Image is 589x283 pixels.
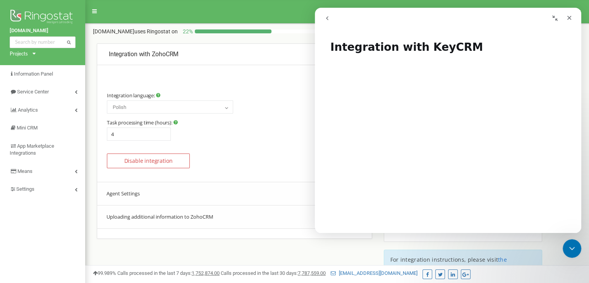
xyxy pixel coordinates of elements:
input: Search by number [10,36,76,48]
font: Polish [113,104,126,110]
font: 7,787,559.00 [298,270,326,276]
font: Mini CRM [17,125,38,131]
font: 22 [183,28,189,35]
font: 1,752,874.00 [192,270,220,276]
font: Agent Settings [106,190,140,197]
font: Projects [10,50,28,57]
font: [DOMAIN_NAME] [93,28,134,35]
a: [EMAIL_ADDRESS][DOMAIN_NAME] [331,270,417,276]
font: Service Center [17,89,49,95]
font: For integration instructions, please visit [390,256,498,263]
font: Integration language: [107,92,155,99]
font: % [189,28,193,35]
font: Calls processed in the last 7 days: [117,270,192,276]
font: Analytics [18,107,38,113]
font: Integration with ZohoCRM [109,50,179,58]
button: Disable integration [107,154,190,168]
img: Ringostat logo [10,8,76,27]
button: Agent Settings [97,182,372,205]
font: Information Panel [14,71,53,77]
font: Means [17,168,33,174]
span: Polish [107,100,233,114]
font: 99.989% [98,270,116,276]
button: Uploading additional information to ZohoCRM [97,205,372,229]
font: Task processing time (hours): [107,119,172,126]
font: Settings [16,186,34,192]
a: [DOMAIN_NAME] [10,27,76,35]
font: Disable integration [124,157,172,164]
iframe: Intercom live chat [315,8,581,233]
font: Calls processed in the last 30 days: [221,270,298,276]
font: [EMAIL_ADDRESS][DOMAIN_NAME] [339,270,417,276]
iframe: Intercom live chat [563,239,581,258]
a: the knowledge base [390,256,507,271]
span: Polish [110,102,230,113]
font: Uploading additional information to ZohoCRM [106,213,213,220]
font: uses Ringostat on [134,28,178,35]
font: App Marketplace Integrations [10,143,54,156]
font: [DOMAIN_NAME] [10,28,48,33]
